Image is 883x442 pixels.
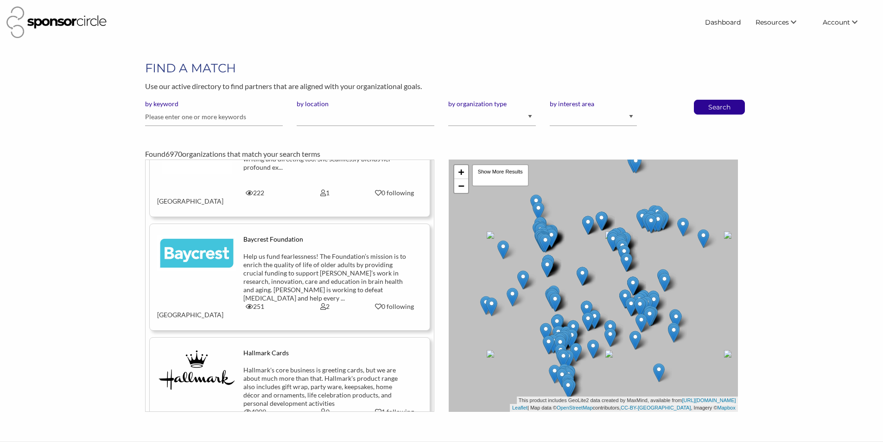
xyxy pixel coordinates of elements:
div: Hallmark Cards [243,349,406,357]
a: Leaflet [512,405,527,410]
button: Search [704,100,735,114]
label: by location [297,100,434,108]
h1: FIND A MATCH [145,60,737,77]
div: 1 [290,189,360,197]
a: Mapbox [718,405,736,410]
a: OpenStreetMap [557,405,593,410]
div: [GEOGRAPHIC_DATA] [150,408,220,424]
li: Resources [748,14,815,31]
a: Baycrest Foundation Help us fund fearlessness! The Foundation’s mission is to enrich the quality ... [157,235,422,319]
div: [GEOGRAPHIC_DATA] [150,189,220,205]
div: 2 [290,302,360,311]
span: Resources [756,18,789,26]
label: by organization type [448,100,535,108]
a: Hallmark Cards Hallmark's core business is greeting cards, but we are about much more than that. ... [157,349,422,424]
div: 0 [290,408,360,416]
label: by interest area [550,100,637,108]
a: CC-BY-[GEOGRAPHIC_DATA] [621,405,691,410]
div: | Map data © contributors, , Imagery © [510,404,738,412]
a: [URL][DOMAIN_NAME] [682,397,736,403]
div: 4009 [220,408,290,416]
p: Use our active directory to find partners that are aligned with your organizational goals. [145,80,737,92]
div: 0 following [367,189,423,197]
div: 222 [220,189,290,197]
div: This product includes GeoLite2 data created by MaxMind, available from [517,397,738,404]
div: Baycrest Foundation [243,235,406,243]
div: Help us fund fearlessness! The Foundation’s mission is to enrich the quality of life of older adu... [243,252,406,302]
div: 0 following [367,302,423,311]
a: Dashboard [698,14,748,31]
a: Zoom in [454,165,468,179]
div: Show More Results [472,164,529,186]
img: y4bkzesfdrxqf5qqqeky [157,235,236,272]
div: 1 following [367,408,423,416]
input: Please enter one or more keywords [145,108,283,126]
span: 6970 [165,149,182,158]
div: 251 [220,302,290,311]
li: Account [815,14,877,31]
span: Account [823,18,850,26]
label: by keyword [145,100,283,108]
div: Hallmark's core business is greeting cards, but we are about much more than that. Hallmark's prod... [243,366,406,408]
a: Zoom out [454,179,468,193]
img: fuqgearlz5ffzytzclen [157,349,236,391]
img: Sponsor Circle Logo [6,6,107,38]
div: Found organizations that match your search terms [145,148,737,160]
div: [GEOGRAPHIC_DATA] [150,302,220,319]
